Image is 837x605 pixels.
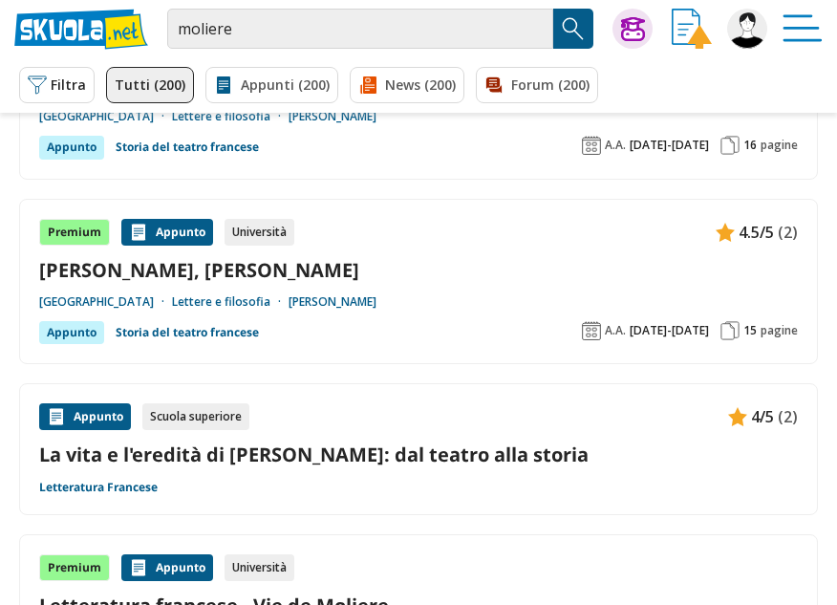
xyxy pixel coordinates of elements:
a: Storia del teatro francese [116,136,259,159]
span: 4.5/5 [739,220,774,245]
a: Appunti (200) [205,67,338,103]
a: Storia del teatro francese [116,321,259,344]
img: Cerca appunti, riassunti o versioni [559,14,588,43]
span: A.A. [605,138,626,153]
a: Forum (200) [476,67,598,103]
img: Invia appunto [672,9,712,49]
a: [PERSON_NAME] [289,294,376,310]
a: Tutti (200) [106,67,194,103]
span: pagine [761,323,798,338]
img: Appunti contenuto [129,223,148,242]
a: La vita e l'eredità di [PERSON_NAME]: dal teatro alla storia [39,442,798,467]
a: Letteratura Francese [39,480,158,495]
button: Filtra [19,67,95,103]
div: Premium [39,219,110,246]
span: pagine [761,138,798,153]
span: [DATE]-[DATE] [630,138,709,153]
input: Cerca appunti, riassunti o versioni [167,9,553,49]
img: Forum filtro contenuto [484,76,504,95]
div: Università [225,219,294,246]
a: News (200) [350,67,464,103]
div: Appunto [39,136,104,159]
img: Anno accademico [582,321,601,340]
a: [PERSON_NAME] [289,109,376,124]
div: Appunto [39,321,104,344]
img: Menù [783,9,823,49]
img: Appunti contenuto [728,407,747,426]
button: Search Button [553,9,593,49]
span: 15 [743,323,757,338]
div: Scuola superiore [142,403,249,430]
div: Università [225,554,294,581]
img: Chiedi Tutor AI [621,17,645,41]
div: Appunto [121,219,213,246]
span: A.A. [605,323,626,338]
a: Lettere e filosofia [172,294,289,310]
img: Filtra filtri mobile [28,76,47,95]
span: 16 [743,138,757,153]
img: Appunti contenuto [129,558,148,577]
a: [PERSON_NAME], [PERSON_NAME] [39,257,798,283]
a: [GEOGRAPHIC_DATA] [39,294,172,310]
span: 4/5 [751,404,774,429]
img: Appunti contenuto [716,223,735,242]
span: (2) [778,220,798,245]
a: Lettere e filosofia [172,109,289,124]
img: News filtro contenuto [358,76,377,95]
img: Pagine [720,136,740,155]
div: Appunto [121,554,213,581]
span: [DATE]-[DATE] [630,323,709,338]
img: Appunti filtro contenuto [214,76,233,95]
div: Premium [39,554,110,581]
img: Pagine [720,321,740,340]
img: Anno accademico [582,136,601,155]
img: Chiarac789 [727,9,767,49]
a: [GEOGRAPHIC_DATA] [39,109,172,124]
div: Appunto [39,403,131,430]
span: (2) [778,404,798,429]
img: Appunti contenuto [47,407,66,426]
